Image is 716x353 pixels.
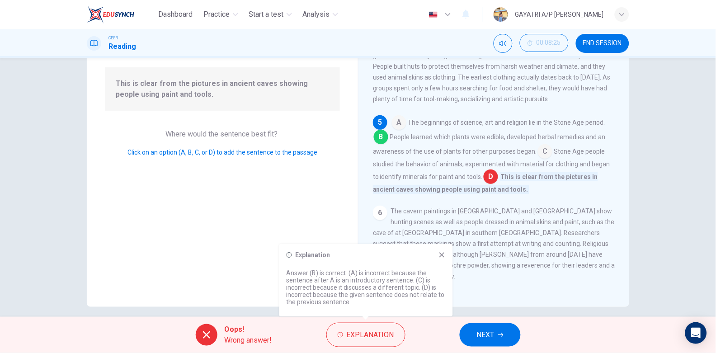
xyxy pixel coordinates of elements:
span: A [392,115,406,130]
div: Mute [494,34,513,53]
img: Profile picture [494,7,508,22]
span: Explanation [347,329,394,341]
span: This is clear from the pictures in ancient caves showing people using paint and tools. [116,78,329,100]
div: 6 [373,206,387,220]
span: CEFR [108,35,118,41]
span: Analysis [303,9,330,20]
span: Dashboard [159,9,193,20]
span: Wrong answer! [225,335,272,346]
span: Oops! [225,324,272,335]
span: Where would the sentence best fit? [165,130,279,138]
h6: Explanation [296,251,330,259]
span: The beginnings of science, art and religion lie in the Stone Age period. [408,119,605,126]
span: People learned which plants were edible, developed herbal remedies and an awareness of the use of... [373,133,606,155]
div: 5 [373,115,387,130]
span: Start a test [249,9,284,20]
p: Answer (B) is correct. (A) is incorrect because the sentence after A is an introductory sentence.... [287,269,446,306]
span: Stone Age people studied the behavior of animals, experimented with material for clothing and beg... [373,148,610,180]
img: EduSynch logo [87,5,134,24]
span: END SESSION [583,40,622,47]
h1: Reading [108,41,136,52]
span: Click on an option (A, B, C, or D) to add the sentence to the passage [127,149,317,156]
span: Practice [204,9,230,20]
div: GAYATRI A/P [PERSON_NAME] [515,9,604,20]
span: The cavern paintings in [GEOGRAPHIC_DATA] and [GEOGRAPHIC_DATA] show hunting scenes as well as pe... [373,207,615,280]
img: en [428,11,439,18]
div: Hide [520,34,569,53]
span: D [484,169,498,184]
span: 00:08:25 [537,39,561,47]
span: NEXT [477,329,495,341]
div: Open Intercom Messenger [685,322,707,344]
span: C [538,144,552,159]
span: B [374,130,388,144]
